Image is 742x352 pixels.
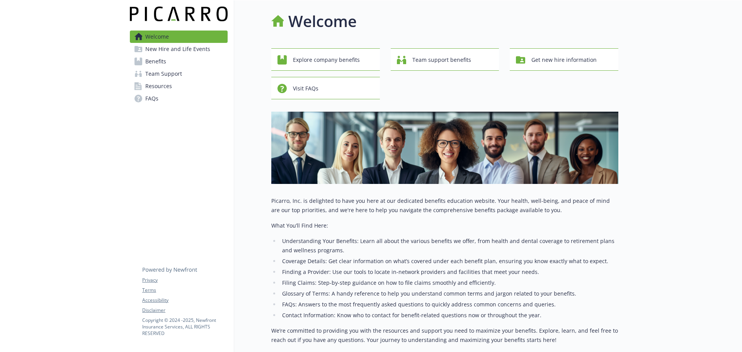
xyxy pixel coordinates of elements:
span: Visit FAQs [293,81,318,96]
button: Team support benefits [391,48,499,71]
span: Benefits [145,55,166,68]
span: Get new hire information [531,53,597,67]
p: What You’ll Find Here: [271,221,618,230]
li: Finding a Provider: Use our tools to locate in-network providers and facilities that meet your ne... [280,267,618,277]
a: Terms [142,287,227,294]
li: Coverage Details: Get clear information on what’s covered under each benefit plan, ensuring you k... [280,257,618,266]
span: Resources [145,80,172,92]
li: Understanding Your Benefits: Learn all about the various benefits we offer, from health and denta... [280,236,618,255]
span: Explore company benefits [293,53,360,67]
span: FAQs [145,92,158,105]
span: Team support benefits [412,53,471,67]
li: Contact Information: Know who to contact for benefit-related questions now or throughout the year. [280,311,618,320]
a: Accessibility [142,297,227,304]
a: Benefits [130,55,228,68]
span: Welcome [145,31,169,43]
a: Disclaimer [142,307,227,314]
h1: Welcome [288,10,357,33]
a: Welcome [130,31,228,43]
a: Team Support [130,68,228,80]
span: Team Support [145,68,182,80]
button: Visit FAQs [271,77,380,99]
li: Filing Claims: Step-by-step guidance on how to file claims smoothly and efficiently. [280,278,618,287]
p: Copyright © 2024 - 2025 , Newfront Insurance Services, ALL RIGHTS RESERVED [142,317,227,337]
button: Get new hire information [510,48,618,71]
p: Picarro, Inc. is delighted to have you here at our dedicated benefits education website. Your hea... [271,196,618,215]
p: We’re committed to providing you with the resources and support you need to maximize your benefit... [271,326,618,345]
span: New Hire and Life Events [145,43,210,55]
a: FAQs [130,92,228,105]
li: Glossary of Terms: A handy reference to help you understand common terms and jargon related to yo... [280,289,618,298]
a: Resources [130,80,228,92]
a: New Hire and Life Events [130,43,228,55]
img: overview page banner [271,112,618,184]
li: FAQs: Answers to the most frequently asked questions to quickly address common concerns and queries. [280,300,618,309]
button: Explore company benefits [271,48,380,71]
a: Privacy [142,277,227,284]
